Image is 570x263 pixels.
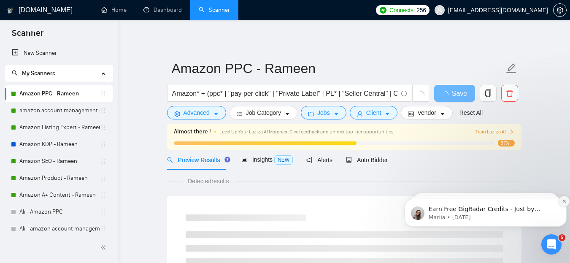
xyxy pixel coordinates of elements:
li: Amazon Product - Rameen [5,170,113,187]
span: caret-down [440,111,446,117]
a: Amazon SEO - Rameen [19,153,100,170]
span: bars [237,111,243,117]
a: amazon account management - Rameen [19,102,100,119]
button: userClientcaret-down [350,106,398,119]
span: setting [174,111,180,117]
span: Almost there ! [174,127,211,136]
button: barsJob Categorycaret-down [230,106,297,119]
span: Vendor [417,108,436,117]
span: notification [306,157,312,163]
a: Reset All [459,108,483,117]
span: Scanner [5,27,50,45]
a: Amazon Listing Expert - Rameen [19,119,100,136]
span: holder [100,124,107,131]
span: idcard [408,111,414,117]
a: Amazon A+ Content - Rameen [19,187,100,203]
span: loading [442,91,452,98]
span: 57% [498,140,515,146]
button: Train Laziza AI [475,128,514,136]
span: area-chart [241,157,247,163]
li: Amazon KDP - Rameen [5,136,113,153]
li: Ali - Amazon PPC [5,203,113,220]
span: Job Category [246,108,281,117]
a: setting [553,7,567,14]
span: double-left [100,243,109,252]
span: holder [100,209,107,215]
span: Alerts [306,157,332,163]
input: Scanner name... [172,58,504,79]
a: Ali - Amazon PPC [19,203,100,220]
a: Amazon KDP - Rameen [19,136,100,153]
div: Tooltip anchor [224,156,231,163]
span: Detected results [182,176,235,186]
span: 256 [416,5,426,15]
span: Level Up Your Laziza AI Matches! Give feedback and unlock top-tier opportunities ! [219,129,396,135]
span: folder [308,111,314,117]
span: holder [100,192,107,198]
span: holder [100,225,107,232]
li: amazon account management - Rameen [5,102,113,119]
li: Ali - amazon account management [5,220,113,237]
span: Auto Bidder [346,157,388,163]
span: Advanced [184,108,210,117]
button: setting [553,3,567,17]
span: caret-down [333,111,339,117]
span: holder [100,90,107,97]
a: searchScanner [199,6,230,14]
span: edit [506,63,517,74]
li: New Scanner [5,45,113,62]
span: robot [346,157,352,163]
input: Search Freelance Jobs... [172,88,397,99]
iframe: Intercom notifications message [401,181,570,240]
span: 5 [559,234,565,241]
a: homeHome [101,6,127,14]
span: My Scanners [22,70,55,77]
span: My Scanners [12,70,55,77]
span: loading [417,91,424,99]
a: Ali - amazon account management [19,220,100,237]
img: upwork-logo.png [380,7,386,14]
span: Insights [241,156,293,163]
span: info-circle [401,91,407,96]
span: setting [554,7,566,14]
span: Preview Results [167,157,228,163]
span: Save [452,88,467,99]
span: search [12,70,18,76]
span: caret-down [284,111,290,117]
span: copy [480,89,496,97]
button: idcardVendorcaret-down [401,106,452,119]
span: holder [100,141,107,148]
span: caret-down [384,111,390,117]
span: user [357,111,363,117]
li: Amazon PPC - Rameen [5,85,113,102]
button: folderJobscaret-down [301,106,346,119]
a: dashboardDashboard [143,6,182,14]
li: Amazon A+ Content - Rameen [5,187,113,203]
span: holder [100,175,107,182]
li: Amazon SEO - Rameen [5,153,113,170]
button: settingAdvancedcaret-down [167,106,226,119]
img: logo [7,4,13,17]
span: Client [366,108,381,117]
span: user [437,7,443,13]
a: Amazon PPC - Rameen [19,85,100,102]
span: Connects: [389,5,415,15]
button: copy [480,85,497,102]
span: NEW [274,155,293,165]
span: holder [100,158,107,165]
span: caret-down [213,111,219,117]
span: Jobs [317,108,330,117]
a: New Scanner [12,45,106,62]
span: delete [502,89,518,97]
button: delete [501,85,518,102]
span: holder [100,107,107,114]
span: right [509,129,514,134]
span: search [167,157,173,163]
iframe: Intercom live chat [541,234,562,255]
